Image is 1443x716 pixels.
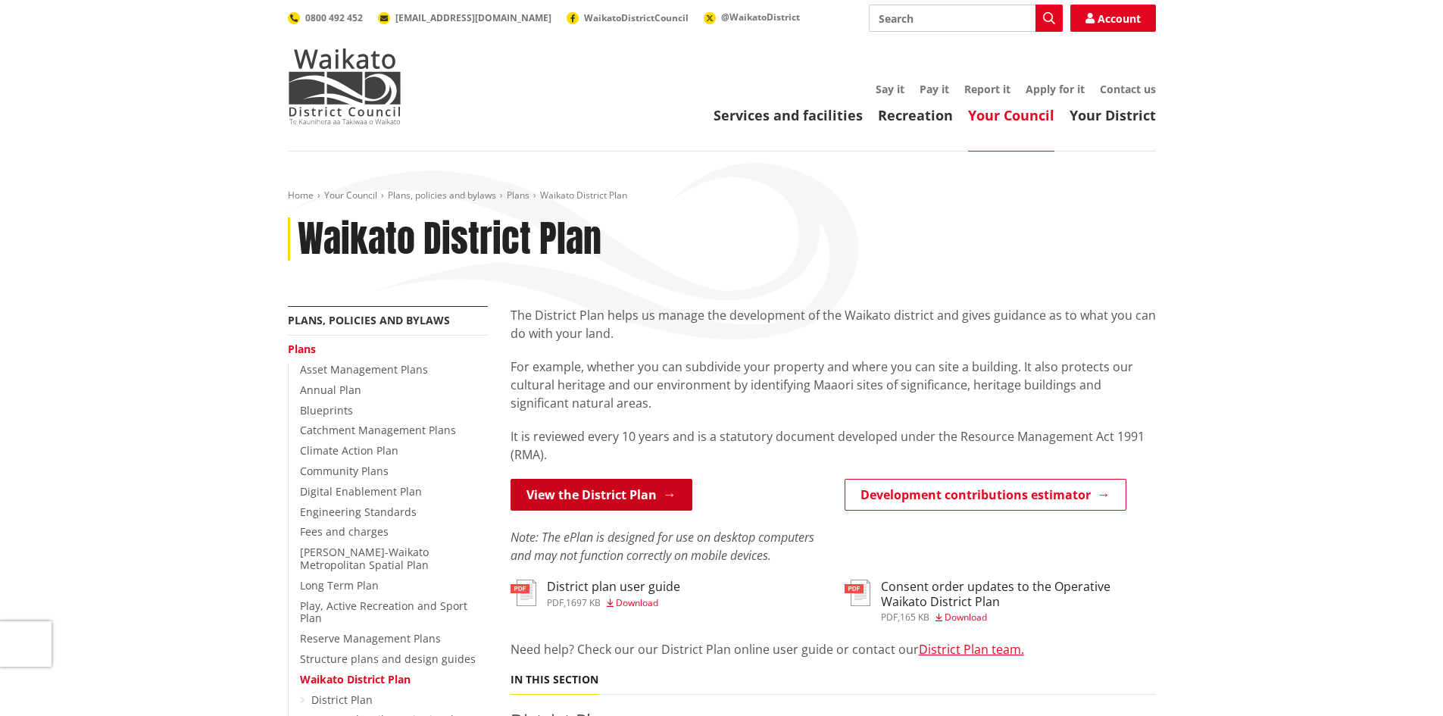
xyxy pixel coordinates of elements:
a: WaikatoDistrictCouncil [567,11,689,24]
p: Need help? Check our our District Plan online user guide or contact our [511,640,1156,658]
a: Play, Active Recreation and Sport Plan [300,599,467,626]
a: Plans, policies and bylaws [288,313,450,327]
a: 0800 492 452 [288,11,363,24]
span: Waikato District Plan [540,189,627,202]
a: Your Council [968,106,1054,124]
a: Asset Management Plans [300,362,428,377]
a: Structure plans and design guides [300,652,476,666]
a: View the District Plan [511,479,692,511]
a: Plans [288,342,316,356]
a: Plans [507,189,529,202]
a: Community Plans [300,464,389,478]
span: 1697 KB [566,596,601,609]
span: Download [945,611,987,624]
a: Report it [964,82,1010,96]
a: Pay it [920,82,949,96]
span: WaikatoDistrictCouncil [584,11,689,24]
a: Services and facilities [714,106,863,124]
em: Note: The ePlan is designed for use on desktop computers and may not function correctly on mobile... [511,529,814,564]
div: , [547,599,680,608]
a: Annual Plan [300,383,361,397]
h3: Consent order updates to the Operative Waikato District Plan [881,580,1156,608]
a: Contact us [1100,82,1156,96]
a: Blueprints [300,403,353,417]
input: Search input [869,5,1063,32]
span: Download [616,596,658,609]
h1: Waikato District Plan [298,217,601,261]
a: Apply for it [1026,82,1085,96]
p: The District Plan helps us manage the development of the Waikato district and gives guidance as t... [511,306,1156,342]
a: Consent order updates to the Operative Waikato District Plan pdf,165 KB Download [845,580,1156,621]
span: @WaikatoDistrict [721,11,800,23]
a: [PERSON_NAME]-Waikato Metropolitan Spatial Plan [300,545,429,572]
iframe: Messenger Launcher [1373,652,1428,707]
img: document-pdf.svg [511,580,536,606]
span: pdf [881,611,898,624]
a: Say it [876,82,904,96]
a: Plans, policies and bylaws [388,189,496,202]
span: 165 KB [900,611,929,624]
a: Long Term Plan [300,578,379,592]
div: , [881,613,1156,622]
img: Waikato District Council - Te Kaunihera aa Takiwaa o Waikato [288,48,401,124]
a: District plan user guide pdf,1697 KB Download [511,580,680,607]
span: pdf [547,596,564,609]
a: Engineering Standards [300,505,417,519]
a: District Plan [311,693,373,707]
a: Waikato District Plan [300,672,411,686]
a: Home [288,189,314,202]
a: Recreation [878,106,953,124]
a: Fees and charges [300,524,389,539]
a: Your District [1070,106,1156,124]
a: Reserve Management Plans [300,631,441,646]
p: It is reviewed every 10 years and is a statutory document developed under the Resource Management... [511,427,1156,464]
a: @WaikatoDistrict [704,11,800,23]
h3: District plan user guide [547,580,680,594]
a: Catchment Management Plans [300,423,456,437]
p: For example, whether you can subdivide your property and where you can site a building. It also p... [511,358,1156,412]
a: Development contributions estimator [845,479,1126,511]
a: Climate Action Plan [300,443,398,458]
span: 0800 492 452 [305,11,363,24]
a: Your Council [324,189,377,202]
img: document-pdf.svg [845,580,870,606]
a: District Plan team. [919,641,1024,658]
h5: In this section [511,674,598,686]
a: Account [1070,5,1156,32]
a: Digital Enablement Plan [300,484,422,499]
a: [EMAIL_ADDRESS][DOMAIN_NAME] [378,11,551,24]
span: [EMAIL_ADDRESS][DOMAIN_NAME] [395,11,551,24]
nav: breadcrumb [288,189,1156,202]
